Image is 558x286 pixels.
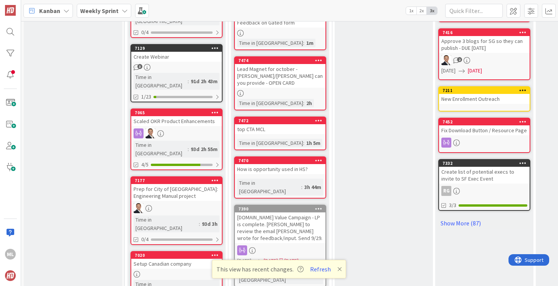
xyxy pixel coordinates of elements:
div: 91d 2h 43m [189,77,220,85]
div: SL [439,55,530,65]
a: 7065Scaled OKR Product EnhancementsSLTime in [GEOGRAPHIC_DATA]:93d 2h 55m4/5 [130,108,223,170]
span: [DATE] [441,67,456,75]
div: 3h 44m [302,183,323,191]
a: 7332Create list of potential execs to invite to SF Exec EventRG3/3 [438,159,530,211]
div: 1h 5m [304,139,322,147]
div: 2h [304,99,314,107]
div: 7211New Enrollment Outreach [439,87,530,104]
div: 7470How is opportunity used in HS? [235,157,325,174]
div: Fix Download Button / Resource Page [439,125,530,135]
div: 7390 [235,205,325,212]
div: 7472 [238,118,325,123]
span: 2x [416,7,427,15]
div: 7177Prep for City of [GEOGRAPHIC_DATA]: Engineering Manual project [131,177,222,201]
b: Weekly Sprint [80,7,119,15]
div: Time in [GEOGRAPHIC_DATA] [134,141,188,158]
input: Quick Filter... [445,4,503,18]
div: 7332 [439,160,530,167]
span: 3x [427,7,437,15]
div: top CTA MCL [235,124,325,134]
div: 7452Fix Download Button / Resource Page [439,118,530,135]
div: 7211 [439,87,530,94]
span: : [188,77,189,85]
button: Refresh [307,264,333,274]
div: 93d 3h [200,220,220,228]
div: 7332Create list of potential execs to invite to SF Exec Event [439,160,530,184]
div: 7390 [238,206,325,212]
a: 7452Fix Download Button / Resource Page [438,118,530,153]
span: 2 [457,57,462,62]
div: 1m [304,39,315,47]
span: : [303,139,304,147]
a: 7470How is opportunity used in HS?Time in [GEOGRAPHIC_DATA]:3h 44m [234,156,326,199]
div: 7472top CTA MCL [235,117,325,134]
div: Approve 3 blogs for SG so they can publish - DUE [DATE] [439,36,530,53]
span: 3 [137,64,142,69]
div: SL [131,203,222,213]
div: 7177 [131,177,222,184]
div: 7065 [131,109,222,116]
div: [DATE] [284,257,299,265]
div: 7416 [439,29,530,36]
div: 7470 [238,158,325,163]
a: 7129Create WebinarTime in [GEOGRAPHIC_DATA]:91d 2h 43m1/23 [130,44,223,102]
div: 7416 [442,30,530,35]
img: Visit kanbanzone.com [5,5,16,16]
div: Time in [GEOGRAPHIC_DATA] [237,139,303,147]
div: 7474 [235,57,325,64]
a: Feedback on Gated formTime in [GEOGRAPHIC_DATA]:1m [234,10,326,50]
a: 7177Prep for City of [GEOGRAPHIC_DATA]: Engineering Manual projectSLTime in [GEOGRAPHIC_DATA]:93d... [130,176,223,245]
a: Show More (87) [438,217,530,229]
a: 7416Approve 3 blogs for SG so they can publish - DUE [DATE]SL[DATE][DATE] [438,28,530,80]
div: 7416Approve 3 blogs for SG so they can publish - DUE [DATE] [439,29,530,53]
div: 7177 [135,178,222,183]
img: SL [441,55,451,65]
div: Time in [GEOGRAPHIC_DATA] [237,99,303,107]
div: 7211 [442,88,530,93]
div: 7474Lead Magnet for october - [PERSON_NAME]/[PERSON_NAME] can you provide - OPEN CARD [235,57,325,88]
div: 93d 2h 55m [189,145,220,153]
span: [DATE] [264,257,278,265]
div: 7020 [135,253,222,258]
a: 7474Lead Magnet for october - [PERSON_NAME]/[PERSON_NAME] can you provide - OPEN CARDTime in [GEO... [234,56,326,110]
span: : [303,99,304,107]
div: Scaled OKR Product Enhancements [131,116,222,126]
span: 0/4 [141,235,149,243]
div: 7020Setup Canadian company [131,252,222,269]
a: 7211New Enrollment Outreach [438,86,530,112]
div: How is opportunity used in HS? [235,164,325,174]
a: 7472top CTA MCLTime in [GEOGRAPHIC_DATA]:1h 5m [234,117,326,150]
span: 1/23 [141,93,151,101]
span: 0/4 [141,28,149,36]
span: 3/3 [449,201,456,209]
span: : [199,220,200,228]
span: Kanban [39,6,60,15]
div: 7129Create Webinar [131,45,222,62]
div: 7129 [135,46,222,51]
div: Create list of potential execs to invite to SF Exec Event [439,167,530,184]
div: Lead Magnet for october - [PERSON_NAME]/[PERSON_NAME] can you provide - OPEN CARD [235,64,325,88]
div: New Enrollment Outreach [439,94,530,104]
div: 7452 [439,118,530,125]
div: 7332 [442,161,530,166]
div: 7470 [235,157,325,164]
div: 7390[DOMAIN_NAME] Value Campaign - LP is complete. [PERSON_NAME] to review the email [PERSON_NAME... [235,205,325,243]
div: Feedback on Gated form [235,18,325,28]
img: avatar [5,270,16,281]
span: : [303,39,304,47]
div: RG [439,186,530,196]
div: [DOMAIN_NAME] Value Campaign - LP is complete. [PERSON_NAME] to review the email [PERSON_NAME] wr... [235,212,325,243]
span: [DATE] [468,67,482,75]
span: : [188,145,189,153]
div: Time in [GEOGRAPHIC_DATA] [134,215,199,232]
div: SL [131,128,222,138]
span: : [301,183,302,191]
div: 7129 [131,45,222,52]
div: 7065Scaled OKR Product Enhancements [131,109,222,126]
div: Create Webinar [131,52,222,62]
div: Setup Canadian company [131,259,222,269]
div: 7472 [235,117,325,124]
div: ML [5,249,16,260]
div: 7020 [131,252,222,259]
span: [DATE] [237,257,251,265]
